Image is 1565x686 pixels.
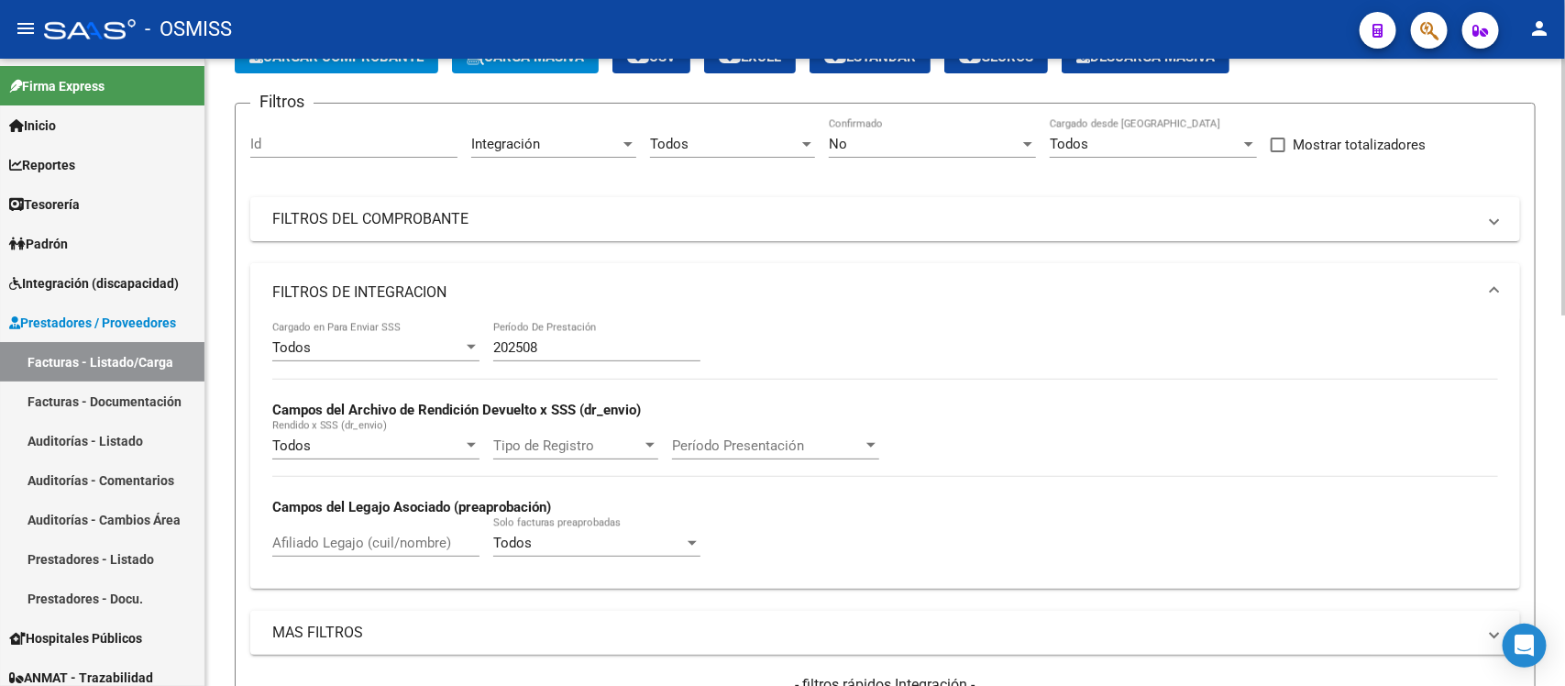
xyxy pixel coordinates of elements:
[272,282,1476,303] mat-panel-title: FILTROS DE INTEGRACION
[959,49,1033,65] span: Gecros
[272,623,1476,643] mat-panel-title: MAS FILTROS
[250,611,1520,655] mat-expansion-panel-header: MAS FILTROS
[250,322,1520,589] div: FILTROS DE INTEGRACION
[493,535,532,551] span: Todos
[9,194,80,215] span: Tesorería
[272,437,311,454] span: Todos
[9,116,56,136] span: Inicio
[9,313,176,333] span: Prestadores / Proveedores
[272,209,1476,229] mat-panel-title: FILTROS DEL COMPROBANTE
[250,89,314,115] h3: Filtros
[9,155,75,175] span: Reportes
[250,263,1520,322] mat-expansion-panel-header: FILTROS DE INTEGRACION
[493,437,642,454] span: Tipo de Registro
[471,136,540,152] span: Integración
[829,136,847,152] span: No
[9,628,142,648] span: Hospitales Públicos
[272,499,551,515] strong: Campos del Legajo Asociado (preaprobación)
[145,9,232,50] span: - OSMISS
[272,339,311,356] span: Todos
[672,437,863,454] span: Período Presentación
[719,49,781,65] span: EXCEL
[627,49,676,65] span: CSV
[15,17,37,39] mat-icon: menu
[250,197,1520,241] mat-expansion-panel-header: FILTROS DEL COMPROBANTE
[1050,136,1088,152] span: Todos
[650,136,689,152] span: Todos
[1293,134,1426,156] span: Mostrar totalizadores
[9,273,179,293] span: Integración (discapacidad)
[824,49,916,65] span: Estandar
[272,402,641,418] strong: Campos del Archivo de Rendición Devuelto x SSS (dr_envio)
[1503,624,1547,668] div: Open Intercom Messenger
[9,76,105,96] span: Firma Express
[1528,17,1550,39] mat-icon: person
[9,234,68,254] span: Padrón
